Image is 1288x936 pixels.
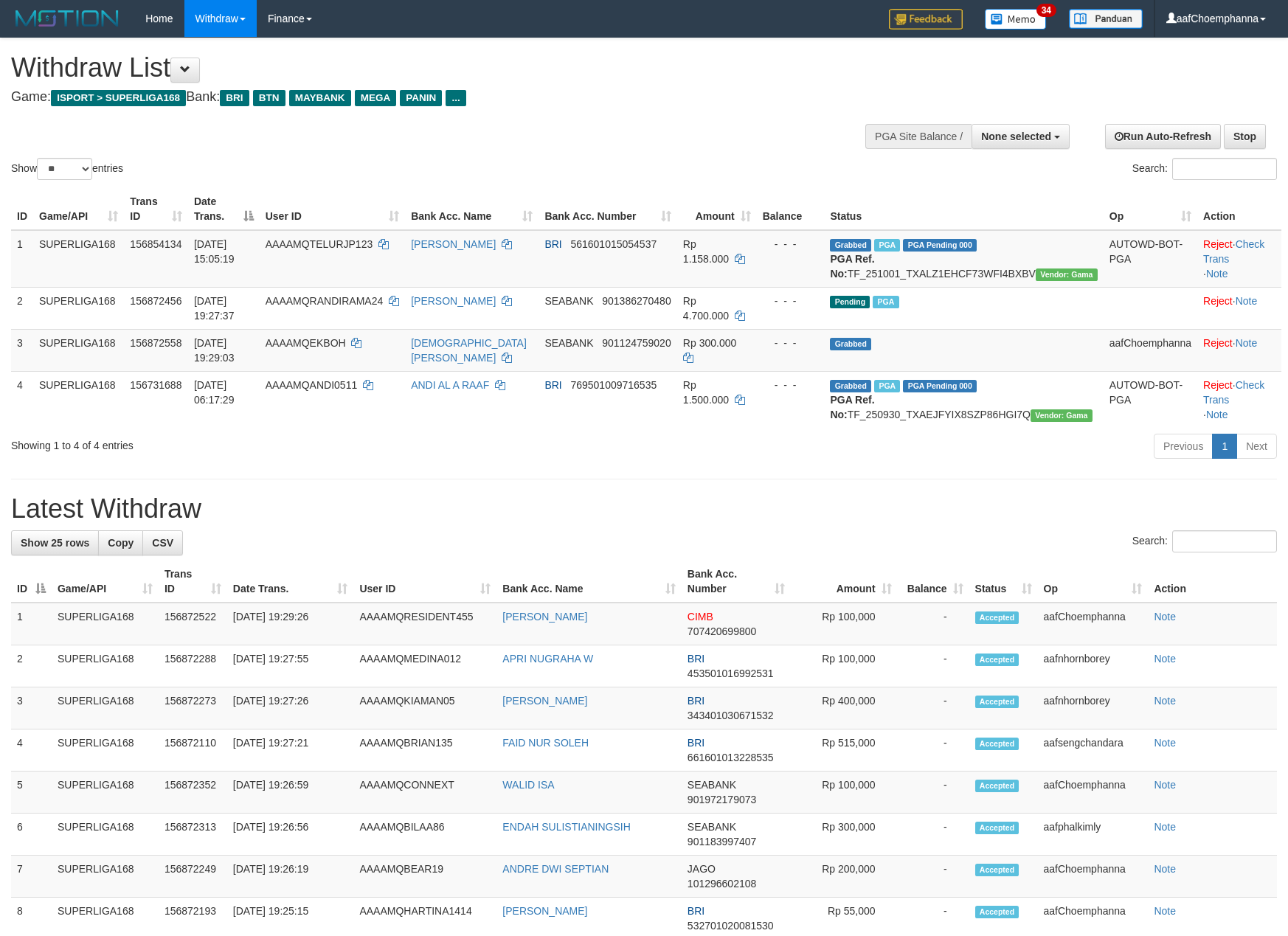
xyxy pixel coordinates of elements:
a: [DEMOGRAPHIC_DATA][PERSON_NAME] [411,337,527,364]
span: BTN [253,90,285,106]
td: 156872522 [159,603,227,645]
a: Note [1206,268,1228,280]
a: Run Auto-Refresh [1105,124,1221,149]
span: Copy 901972179073 to clipboard [688,794,756,805]
span: 156854134 [130,238,181,250]
span: Vendor URL: https://trx31.1velocity.biz [1036,268,1098,281]
a: Note [1154,611,1176,623]
a: Note [1154,821,1176,833]
td: AUTOWD-BOT-PGA [1104,230,1197,288]
span: BRI [220,90,249,106]
span: Grabbed [830,338,871,350]
td: [DATE] 19:26:19 [227,856,354,898]
button: None selected [972,124,1070,149]
div: Showing 1 to 4 of 4 entries [11,432,526,453]
span: [DATE] 06:17:29 [194,379,235,406]
span: BRI [688,905,704,917]
a: Reject [1203,295,1233,307]
span: Accepted [975,780,1019,792]
span: BRI [544,379,561,391]
span: Marked by aafsengchandara [874,239,900,252]
td: 2 [11,287,33,329]
td: TF_251001_TXALZ1EHCF73WFI4BXBV [824,230,1103,288]
th: ID [11,188,33,230]
span: Copy 532701020081530 to clipboard [688,920,774,932]
span: Marked by aafromsomean [874,380,900,392]
td: aafChoemphanna [1038,603,1149,645]
td: TF_250930_TXAEJFYIX8SZP86HGI7Q [824,371,1103,428]
span: CIMB [688,611,713,623]
label: Search: [1132,158,1277,180]
th: User ID: activate to sort column ascending [353,561,496,603]
a: Note [1236,295,1258,307]
td: - [898,687,969,729]
span: 156731688 [130,379,181,391]
a: ANDI AL A RAAF [411,379,489,391]
select: Showentries [37,158,92,180]
td: 156872288 [159,645,227,687]
td: aafsengchandara [1038,729,1149,772]
span: Accepted [975,696,1019,708]
td: 156872110 [159,729,227,772]
td: [DATE] 19:26:59 [227,772,354,814]
td: aafChoemphanna [1104,329,1197,371]
span: 156872456 [130,295,181,307]
span: [DATE] 19:29:03 [194,337,235,364]
td: Rp 515,000 [791,729,898,772]
span: MAYBANK [289,90,351,106]
td: aafChoemphanna [1038,772,1149,814]
th: Op: activate to sort column ascending [1038,561,1149,603]
span: 34 [1036,4,1056,17]
span: Rp 1.500.000 [683,379,729,406]
td: - [898,772,969,814]
a: Note [1154,737,1176,749]
td: · [1197,287,1281,329]
input: Search: [1172,530,1277,552]
span: Accepted [975,611,1019,624]
a: Note [1154,653,1176,665]
a: Check Trans [1203,238,1264,265]
span: Grabbed [830,239,871,252]
td: [DATE] 19:29:26 [227,603,354,645]
span: Copy 661601013228535 to clipboard [688,752,774,763]
td: Rp 100,000 [791,772,898,814]
td: 1 [11,230,33,288]
h1: Withdraw List [11,53,844,83]
td: SUPERLIGA168 [52,645,159,687]
div: - - - [763,336,819,350]
b: PGA Ref. No: [830,253,874,280]
div: PGA Site Balance / [865,124,972,149]
a: [PERSON_NAME] [411,295,496,307]
td: · · [1197,371,1281,428]
span: Grabbed [830,380,871,392]
span: Vendor URL: https://trx31.1velocity.biz [1031,409,1093,422]
span: ... [446,90,465,106]
span: Accepted [975,654,1019,666]
a: Reject [1203,337,1233,349]
td: [DATE] 19:26:56 [227,814,354,856]
th: Status [824,188,1103,230]
td: - [898,856,969,898]
td: 4 [11,729,52,772]
span: Rp 300.000 [683,337,736,349]
th: Action [1197,188,1281,230]
th: Balance [757,188,825,230]
span: Copy 101296602108 to clipboard [688,878,756,890]
span: ISPORT > SUPERLIGA168 [51,90,186,106]
td: Rp 200,000 [791,856,898,898]
span: AAAAMQRANDIRAMA24 [266,295,383,307]
td: AAAAMQMEDINA012 [353,645,496,687]
span: Copy 901124759020 to clipboard [602,337,671,349]
a: Copy [98,530,143,555]
td: SUPERLIGA168 [33,329,124,371]
span: PGA Pending [903,380,977,392]
td: SUPERLIGA168 [33,371,124,428]
a: Note [1154,695,1176,707]
th: Action [1148,561,1277,603]
td: SUPERLIGA168 [52,687,159,729]
span: Copy [108,537,134,549]
input: Search: [1172,158,1277,180]
a: Stop [1224,124,1266,149]
div: - - - [763,237,819,252]
td: AAAAMQBRIAN135 [353,729,496,772]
